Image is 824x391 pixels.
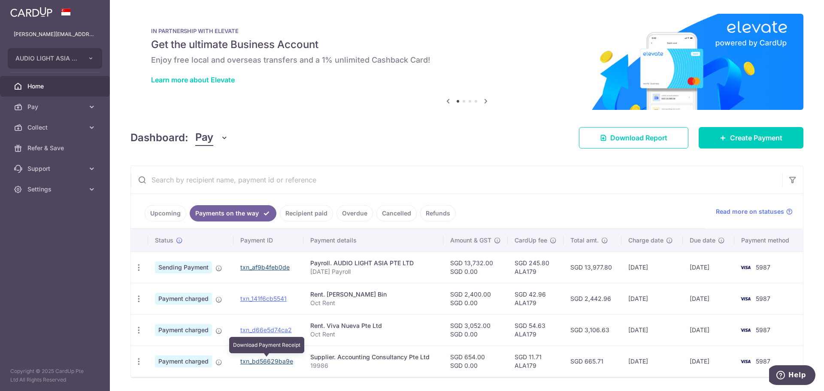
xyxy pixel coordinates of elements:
[690,236,715,245] span: Due date
[155,236,173,245] span: Status
[716,207,793,216] a: Read more on statuses
[737,325,754,335] img: Bank Card
[756,295,770,302] span: 5987
[756,264,770,271] span: 5987
[240,358,293,365] a: txn_bd56629ba9e
[699,127,803,149] a: Create Payment
[508,283,563,314] td: SGD 42.96 ALA179
[151,38,783,52] h5: Get the ultimate Business Account
[14,30,96,39] p: [PERSON_NAME][EMAIL_ADDRESS][DOMAIN_NAME]
[240,295,287,302] a: txn_141f6cb5541
[303,229,443,252] th: Payment details
[155,355,212,367] span: Payment charged
[737,294,754,304] img: Bank Card
[563,314,622,346] td: SGD 3,106.63
[240,326,292,333] a: txn_d66e5d74ca2
[130,130,188,145] h4: Dashboard:
[683,314,734,346] td: [DATE]
[515,236,547,245] span: CardUp fee
[769,365,815,387] iframe: Opens a widget where you can find more information
[151,55,783,65] h6: Enjoy free local and overseas transfers and a 1% unlimited Cashback Card!
[621,314,683,346] td: [DATE]
[683,252,734,283] td: [DATE]
[280,205,333,221] a: Recipient paid
[621,283,683,314] td: [DATE]
[27,103,84,111] span: Pay
[683,283,734,314] td: [DATE]
[376,205,417,221] a: Cancelled
[450,236,491,245] span: Amount & GST
[737,356,754,367] img: Bank Card
[310,321,436,330] div: Rent. Viva Nueva Pte Ltd
[15,54,79,63] span: AUDIO LIGHT ASIA PTE LTD
[27,185,84,194] span: Settings
[443,314,508,346] td: SGD 3,052.00 SGD 0.00
[443,283,508,314] td: SGD 2,400.00 SGD 0.00
[151,76,235,84] a: Learn more about Elevate
[240,264,290,271] a: txn_af9b4feb0de
[310,330,436,339] p: Oct Rent
[443,252,508,283] td: SGD 13,732.00 SGD 0.00
[508,314,563,346] td: SGD 54.63 ALA179
[570,236,599,245] span: Total amt.
[310,361,436,370] p: 19986
[233,229,303,252] th: Payment ID
[155,261,212,273] span: Sending Payment
[10,7,52,17] img: CardUp
[8,48,102,69] button: AUDIO LIGHT ASIA PTE LTD
[563,283,622,314] td: SGD 2,442.96
[621,252,683,283] td: [DATE]
[310,259,436,267] div: Payroll. AUDIO LIGHT ASIA PTE LTD
[27,123,84,132] span: Collect
[310,299,436,307] p: Oct Rent
[27,144,84,152] span: Refer & Save
[145,205,186,221] a: Upcoming
[195,130,228,146] button: Pay
[310,353,436,361] div: Supplier. Accounting Consultancy Pte Ltd
[734,229,803,252] th: Payment method
[508,252,563,283] td: SGD 245.80 ALA179
[628,236,663,245] span: Charge date
[683,346,734,377] td: [DATE]
[27,82,84,91] span: Home
[610,133,667,143] span: Download Report
[310,267,436,276] p: [DATE] Payroll
[310,290,436,299] div: Rent. [PERSON_NAME] Bin
[563,252,622,283] td: SGD 13,977.80
[190,205,276,221] a: Payments on the way
[563,346,622,377] td: SGD 665.71
[716,207,784,216] span: Read more on statuses
[130,14,803,110] img: Renovation banner
[737,262,754,273] img: Bank Card
[229,337,304,353] div: Download Payment Receipt
[756,358,770,365] span: 5987
[195,130,213,146] span: Pay
[151,27,783,34] p: IN PARTNERSHIP WITH ELEVATE
[621,346,683,377] td: [DATE]
[730,133,782,143] span: Create Payment
[420,205,456,221] a: Refunds
[443,346,508,377] td: SGD 654.00 SGD 0.00
[155,324,212,336] span: Payment charged
[131,166,782,194] input: Search by recipient name, payment id or reference
[756,326,770,333] span: 5987
[579,127,688,149] a: Download Report
[508,346,563,377] td: SGD 11.71 ALA179
[155,293,212,305] span: Payment charged
[336,205,373,221] a: Overdue
[27,164,84,173] span: Support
